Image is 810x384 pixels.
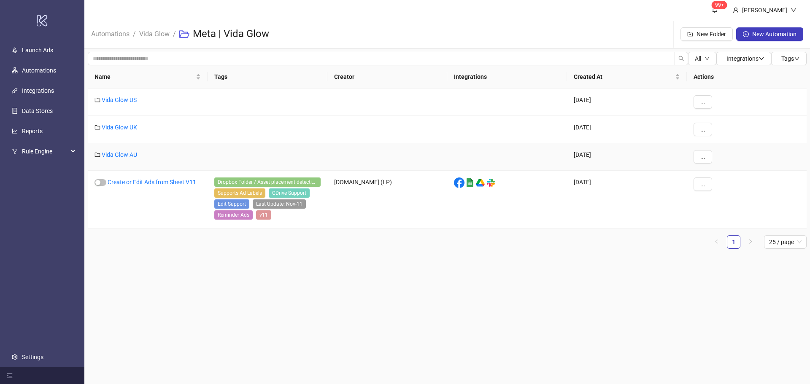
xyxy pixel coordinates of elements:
span: left [714,239,719,244]
span: Integrations [726,55,764,62]
span: Supports Ad Labels [214,188,265,198]
span: search [678,56,684,62]
span: folder [94,152,100,158]
span: ... [700,99,705,105]
a: Vida Glow AU [102,151,137,158]
span: Tags [781,55,800,62]
div: [PERSON_NAME] [739,5,791,15]
a: Automations [89,29,131,38]
th: Created At [567,65,687,89]
a: Data Stores [22,107,53,114]
a: Create or Edit Ads from Sheet V11 [108,179,196,185]
div: [DATE] [567,171,687,228]
div: [DOMAIN_NAME] (LP) [327,171,447,228]
span: fork [12,148,18,154]
span: GDrive Support [269,188,310,198]
span: bell [712,7,718,13]
li: / [133,21,136,48]
a: Reports [22,128,43,134]
span: menu-fold [7,373,13,379]
span: folder [94,97,100,103]
span: New Automation [752,31,796,38]
div: [DATE] [567,143,687,171]
button: ... [694,150,712,164]
span: folder [94,124,100,130]
button: right [744,235,757,249]
span: plus-circle [743,31,749,37]
th: Creator [327,65,447,89]
span: ... [700,153,705,160]
li: / [173,21,176,48]
button: left [710,235,724,249]
span: Created At [574,72,673,81]
div: [DATE] [567,89,687,116]
span: Name [94,72,194,81]
span: ... [700,181,705,188]
a: Launch Ads [22,47,53,54]
span: New Folder [697,31,726,38]
th: Name [88,65,208,89]
a: Vida Glow US [102,97,137,103]
a: 1 [727,236,740,248]
button: Tagsdown [771,52,807,65]
span: Edit Support [214,199,249,209]
li: Next Page [744,235,757,249]
span: Reminder Ads [214,210,253,220]
span: Rule Engine [22,143,68,160]
span: folder-open [179,29,189,39]
button: Integrationsdown [716,52,771,65]
a: Integrations [22,87,54,94]
span: down [705,56,710,61]
span: ... [700,126,705,133]
span: folder-add [687,31,693,37]
span: 25 / page [769,236,802,248]
span: Last Update: Nov-11 [253,199,306,209]
li: 1 [727,235,740,249]
div: [DATE] [567,116,687,143]
a: Automations [22,67,56,74]
a: Vida Glow [138,29,171,38]
span: down [791,7,796,13]
button: New Automation [736,27,803,41]
span: Dropbox Folder / Asset placement detection [214,177,321,187]
a: Settings [22,354,43,360]
button: ... [694,177,712,191]
span: down [759,56,764,62]
button: ... [694,123,712,136]
li: Previous Page [710,235,724,249]
a: Vida Glow UK [102,124,137,131]
button: New Folder [680,27,733,41]
span: v11 [256,210,271,220]
span: down [794,56,800,62]
span: user [733,7,739,13]
span: All [695,55,701,62]
span: right [748,239,753,244]
sup: 1609 [712,1,727,9]
h3: Meta | Vida Glow [193,27,269,41]
th: Integrations [447,65,567,89]
th: Actions [687,65,807,89]
th: Tags [208,65,327,89]
button: ... [694,95,712,109]
div: Page Size [764,235,807,249]
button: Alldown [688,52,716,65]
